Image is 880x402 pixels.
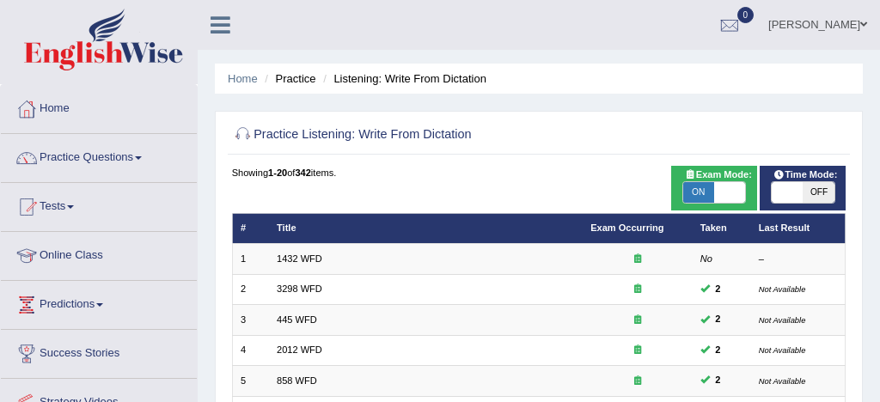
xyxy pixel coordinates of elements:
small: Not Available [759,345,806,355]
a: 1432 WFD [277,253,322,264]
span: Exam Mode: [678,167,757,183]
a: Home [1,85,197,128]
a: Predictions [1,281,197,324]
td: 2 [232,274,269,304]
a: 2012 WFD [277,344,322,355]
div: Exam occurring question [590,344,684,357]
small: Not Available [759,284,806,294]
b: 342 [295,167,310,178]
div: Exam occurring question [590,253,684,266]
a: 858 WFD [277,375,317,386]
span: You can still take this question [710,343,726,358]
small: Not Available [759,376,806,386]
a: Tests [1,183,197,226]
td: 4 [232,335,269,365]
th: Title [269,213,583,243]
a: 3298 WFD [277,283,322,294]
td: 1 [232,244,269,274]
a: Practice Questions [1,134,197,177]
div: Exam occurring question [590,314,684,327]
span: You can still take this question [710,373,726,388]
h2: Practice Listening: Write From Dictation [232,124,613,146]
span: 0 [737,7,755,23]
div: Exam occurring question [590,375,684,388]
a: Online Class [1,232,197,275]
li: Practice [260,70,315,87]
th: Taken [692,213,750,243]
a: Exam Occurring [590,222,663,233]
span: ON [683,182,714,203]
div: Exam occurring question [590,283,684,296]
a: Success Stories [1,330,197,373]
em: No [700,253,712,264]
th: # [232,213,269,243]
a: Home [228,72,258,85]
span: Time Mode: [767,167,843,183]
div: Showing of items. [232,166,846,180]
small: Not Available [759,315,806,325]
div: Show exams occurring in exams [671,166,757,210]
li: Listening: Write From Dictation [319,70,486,87]
th: Last Result [750,213,846,243]
span: OFF [803,182,834,203]
td: 3 [232,305,269,335]
div: – [759,253,837,266]
span: You can still take this question [710,312,726,327]
b: 1-20 [268,167,287,178]
a: 445 WFD [277,314,317,325]
span: You can still take this question [710,282,726,297]
td: 5 [232,366,269,396]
